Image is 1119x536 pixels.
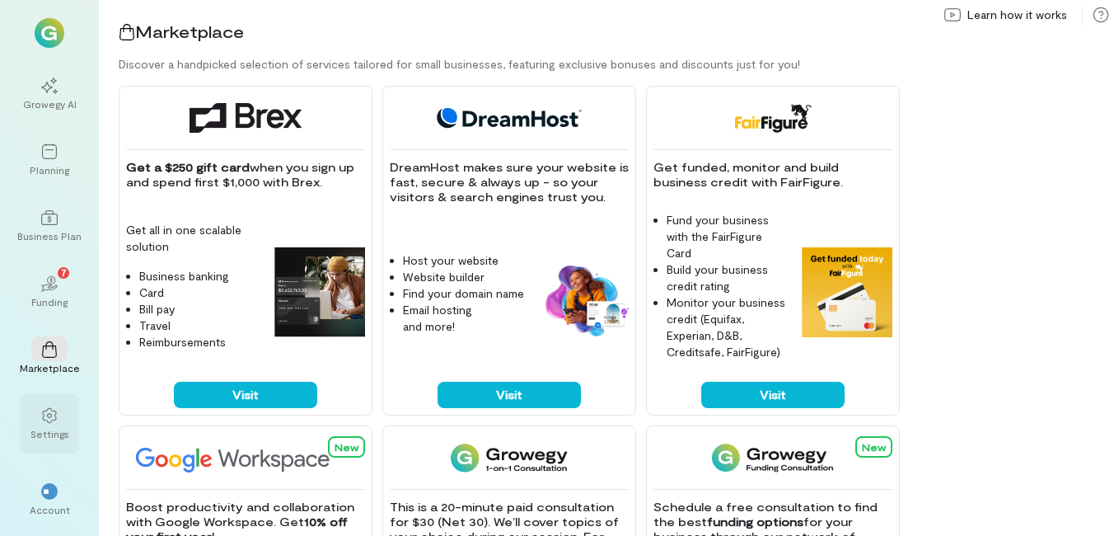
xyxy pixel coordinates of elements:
img: FairFigure feature [802,247,892,338]
a: Business Plan [20,196,79,256]
p: Get all in one scalable solution [126,222,261,255]
span: New [862,441,886,453]
button: Visit [438,382,581,408]
div: Marketplace [20,361,80,374]
img: Brex feature [274,247,365,338]
p: DreamHost makes sure your website is fast, secure & always up - so your visitors & search engines... [390,160,629,205]
div: Planning [30,163,69,176]
span: 7 [61,265,67,280]
button: Visit [701,382,845,408]
img: Google Workspace [126,443,368,473]
li: Website builder [403,269,525,285]
img: DreamHost feature [538,262,629,338]
li: Reimbursements [139,334,261,350]
a: Marketplace [20,328,79,388]
p: Get funded, monitor and build business credit with FairFigure. [653,160,892,190]
img: Brex [190,103,302,133]
a: Growegy AI [20,64,79,124]
li: Find your domain name [403,285,525,302]
img: DreamHost [431,103,588,133]
img: 1-on-1 Consultation [451,443,567,473]
img: Funding Consultation [712,443,833,473]
span: New [335,441,358,453]
div: Growegy AI [23,97,77,110]
div: Funding [31,295,68,308]
strong: funding options [707,515,803,529]
a: Funding [20,262,79,322]
li: Travel [139,317,261,334]
strong: Get a $250 gift card [126,160,250,174]
li: Fund your business with the FairFigure Card [667,212,789,261]
a: Planning [20,130,79,190]
div: Settings [30,427,69,440]
li: Build your business credit rating [667,261,789,294]
div: Business Plan [17,229,82,242]
a: Settings [20,394,79,454]
span: Marketplace [135,21,244,41]
span: Learn how it works [967,7,1067,23]
li: Monitor your business credit (Equifax, Experian, D&B, Creditsafe, FairFigure) [667,294,789,360]
li: Card [139,284,261,301]
img: FairFigure [733,103,812,133]
li: Business banking [139,268,261,284]
li: Bill pay [139,301,261,317]
button: Visit [174,382,317,408]
li: Host your website [403,252,525,269]
p: when you sign up and spend first $1,000 with Brex. [126,160,365,190]
li: Email hosting and more! [403,302,525,335]
div: Discover a handpicked selection of services tailored for small businesses, featuring exclusive bo... [119,56,1119,73]
div: Account [30,503,70,516]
